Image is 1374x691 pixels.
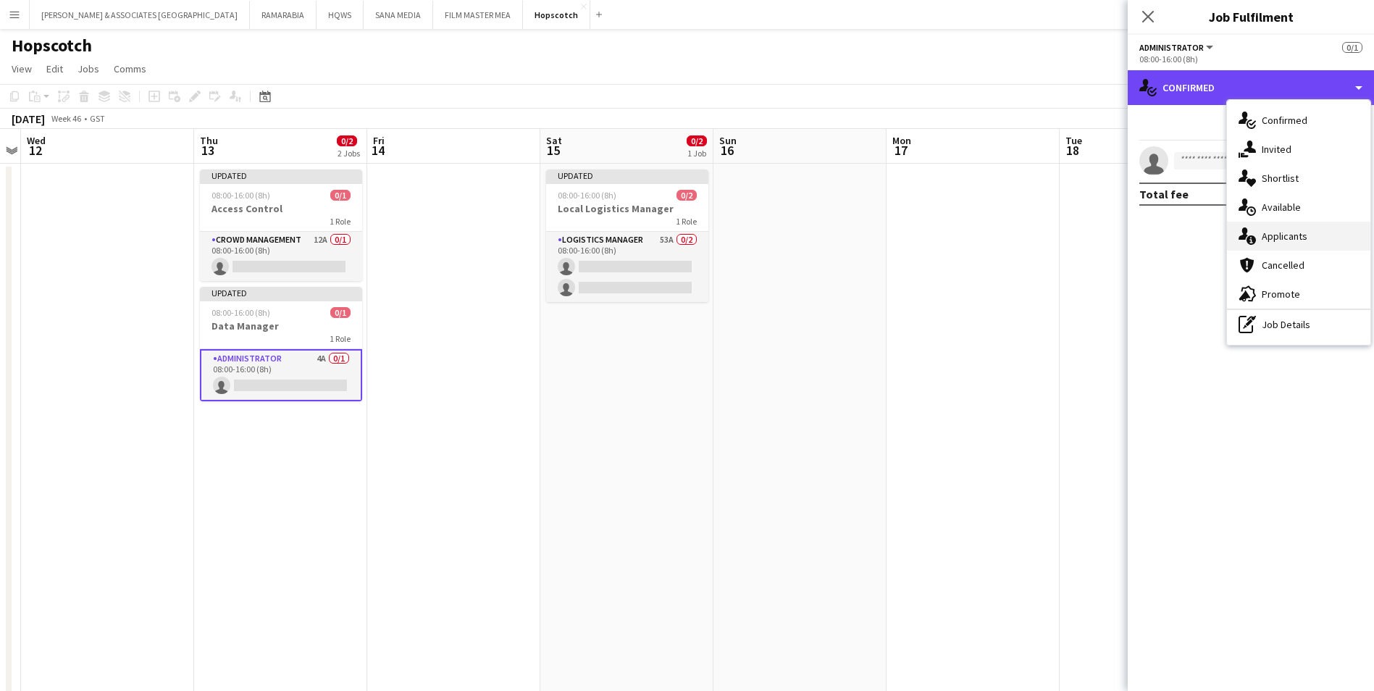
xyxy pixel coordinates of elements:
[1139,54,1362,64] div: 08:00-16:00 (8h)
[544,142,562,159] span: 15
[717,142,737,159] span: 16
[687,135,707,146] span: 0/2
[337,135,357,146] span: 0/2
[200,349,362,401] app-card-role: Administrator4A0/108:00-16:00 (8h)
[546,134,562,147] span: Sat
[330,190,351,201] span: 0/1
[25,142,46,159] span: 12
[250,1,317,29] button: RAMARABIA
[27,134,46,147] span: Wed
[546,169,708,302] app-job-card: Updated08:00-16:00 (8h)0/2Local Logistics Manager1 RoleLogistics Manager53A0/208:00-16:00 (8h)
[200,169,362,181] div: Updated
[200,169,362,281] app-job-card: Updated08:00-16:00 (8h)0/1Access Control1 RoleCrowd Management12A0/108:00-16:00 (8h)
[523,1,590,29] button: Hopscotch
[1262,114,1307,127] span: Confirmed
[1262,172,1299,185] span: Shortlist
[1139,42,1215,53] button: Administrator
[546,169,708,181] div: Updated
[1262,288,1300,301] span: Promote
[1139,187,1189,201] div: Total fee
[1128,70,1374,105] div: Confirmed
[200,287,362,298] div: Updated
[41,59,69,78] a: Edit
[1128,7,1374,26] h3: Job Fulfilment
[46,62,63,75] span: Edit
[330,333,351,344] span: 1 Role
[108,59,152,78] a: Comms
[317,1,364,29] button: HQWS
[200,202,362,215] h3: Access Control
[12,62,32,75] span: View
[719,134,737,147] span: Sun
[687,148,706,159] div: 1 Job
[330,216,351,227] span: 1 Role
[200,319,362,332] h3: Data Manager
[338,148,360,159] div: 2 Jobs
[1262,259,1304,272] span: Cancelled
[433,1,523,29] button: FILM MASTER MEA
[364,1,433,29] button: SANA MEDIA
[1262,143,1291,156] span: Invited
[211,307,270,318] span: 08:00-16:00 (8h)
[1065,134,1082,147] span: Tue
[371,142,385,159] span: 14
[211,190,270,201] span: 08:00-16:00 (8h)
[1227,310,1370,339] div: Job Details
[48,113,84,124] span: Week 46
[12,35,92,56] h1: Hopscotch
[558,190,616,201] span: 08:00-16:00 (8h)
[1262,230,1307,243] span: Applicants
[200,134,218,147] span: Thu
[892,134,911,147] span: Mon
[676,190,697,201] span: 0/2
[1063,142,1082,159] span: 18
[676,216,697,227] span: 1 Role
[330,307,351,318] span: 0/1
[6,59,38,78] a: View
[1262,201,1301,214] span: Available
[114,62,146,75] span: Comms
[546,202,708,215] h3: Local Logistics Manager
[890,142,911,159] span: 17
[90,113,105,124] div: GST
[200,287,362,401] app-job-card: Updated08:00-16:00 (8h)0/1Data Manager1 RoleAdministrator4A0/108:00-16:00 (8h)
[200,232,362,281] app-card-role: Crowd Management12A0/108:00-16:00 (8h)
[1139,42,1204,53] span: Administrator
[12,112,45,126] div: [DATE]
[72,59,105,78] a: Jobs
[78,62,99,75] span: Jobs
[373,134,385,147] span: Fri
[198,142,218,159] span: 13
[1342,42,1362,53] span: 0/1
[546,232,708,302] app-card-role: Logistics Manager53A0/208:00-16:00 (8h)
[30,1,250,29] button: [PERSON_NAME] & ASSOCIATES [GEOGRAPHIC_DATA]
